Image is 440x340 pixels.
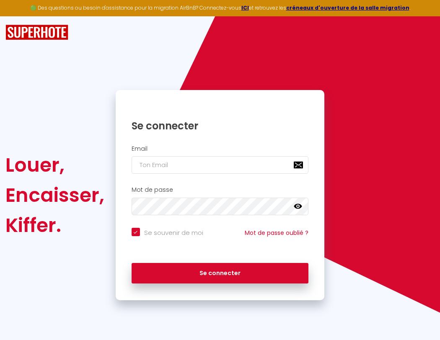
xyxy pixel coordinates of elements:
[5,180,104,210] div: Encaisser,
[132,186,309,193] h2: Mot de passe
[5,150,104,180] div: Louer,
[132,263,309,284] button: Se connecter
[132,145,309,152] h2: Email
[132,119,309,132] h1: Se connecter
[245,229,308,237] a: Mot de passe oublié ?
[241,4,249,11] a: ICI
[286,4,409,11] a: créneaux d'ouverture de la salle migration
[5,210,104,240] div: Kiffer.
[132,156,309,174] input: Ton Email
[5,25,68,40] img: SuperHote logo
